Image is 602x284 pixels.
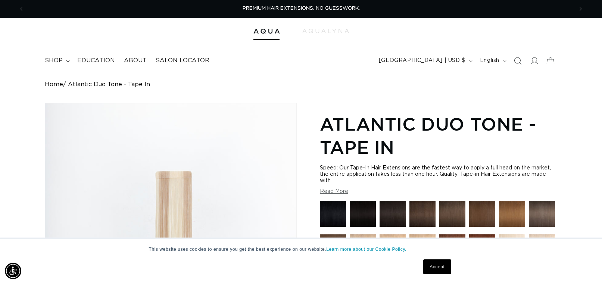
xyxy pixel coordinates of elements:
button: Read More [320,188,348,195]
div: Accessibility Menu [5,263,21,279]
img: 60A Most Platinum Ash - Tape In [499,234,525,260]
img: 30 Brownish Red - Tape In [439,234,465,260]
img: 16 Blonde - Tape In [350,234,376,260]
nav: breadcrumbs [45,81,557,88]
img: 4AB Medium Ash Brown - Hand Tied Weft [439,201,465,227]
span: Salon Locator [156,57,209,65]
button: Previous announcement [13,2,29,16]
a: 30 Brownish Red - Tape In [439,234,465,264]
a: 22 Light Blonde - Tape In [380,234,406,264]
a: 2 Dark Brown - Tape In [409,201,436,231]
img: 60 Most Platinum - Tape In [529,234,555,260]
h1: Atlantic Duo Tone - Tape In [320,112,557,159]
span: Atlantic Duo Tone - Tape In [68,81,150,88]
a: 6 Light Brown - Tape In [499,201,525,231]
img: 1 Black - Tape In [320,201,346,227]
a: 1 Black - Tape In [320,201,346,231]
a: 60A Most Platinum Ash - Tape In [499,234,525,264]
a: Education [73,52,119,69]
button: [GEOGRAPHIC_DATA] | USD $ [374,54,475,68]
a: 4AB Medium Ash Brown - Hand Tied Weft [439,201,465,231]
a: Home [45,81,63,88]
a: 60 Most Platinum - Tape In [529,234,555,264]
a: About [119,52,151,69]
div: Speed: Our Tape-In Hair Extensions are the fastest way to apply a full head on the market, the en... [320,165,557,184]
button: Next announcement [573,2,589,16]
a: 1N Natural Black - Tape In [350,201,376,231]
img: 1B Soft Black - Tape In [380,201,406,227]
img: 1N Natural Black - Tape In [350,201,376,227]
a: Accept [423,259,451,274]
span: English [480,57,499,65]
iframe: Chat Widget [565,248,602,284]
img: 33 Copper Red - Tape In [469,234,495,260]
img: 8 Golden Brown - Tape In [320,234,346,260]
img: Aqua Hair Extensions [253,29,280,34]
a: Salon Locator [151,52,214,69]
button: English [475,54,509,68]
span: Education [77,57,115,65]
a: 24 Light Golden Blonde - Tape In [409,234,436,264]
img: 2 Dark Brown - Tape In [409,201,436,227]
a: 16 Blonde - Tape In [350,234,376,264]
span: About [124,57,147,65]
p: This website uses cookies to ensure you get the best experience on our website. [149,246,453,253]
img: 6 Light Brown - Tape In [499,201,525,227]
img: 22 Light Blonde - Tape In [380,234,406,260]
a: 33 Copper Red - Tape In [469,234,495,264]
a: 1B Soft Black - Tape In [380,201,406,231]
img: 24 Light Golden Blonde - Tape In [409,234,436,260]
img: 8AB Ash Brown - Tape In [529,201,555,227]
img: aqualyna.com [302,29,349,33]
span: PREMIUM HAIR EXTENSIONS. NO GUESSWORK. [243,6,360,11]
a: 8 Golden Brown - Tape In [320,234,346,264]
a: Learn more about our Cookie Policy. [326,247,406,252]
summary: shop [40,52,73,69]
a: 8AB Ash Brown - Tape In [529,201,555,231]
span: shop [45,57,63,65]
summary: Search [509,53,526,69]
img: 4 Medium Brown - Tape In [469,201,495,227]
a: 4 Medium Brown - Tape In [469,201,495,231]
span: [GEOGRAPHIC_DATA] | USD $ [379,57,465,65]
